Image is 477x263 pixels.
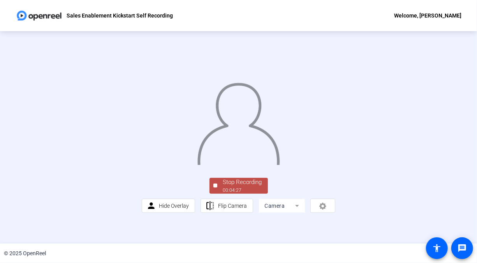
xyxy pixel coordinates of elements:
button: Stop Recording00:04:27 [209,178,268,194]
img: overlay [197,78,280,165]
img: OpenReel logo [16,8,63,23]
button: Flip Camera [201,199,253,213]
mat-icon: accessibility [432,244,442,253]
div: Stop Recording [223,178,262,187]
div: 00:04:27 [223,187,262,194]
mat-icon: person [146,201,156,211]
mat-icon: flip [205,201,215,211]
span: Hide Overlay [159,203,189,209]
mat-icon: message [458,244,467,253]
p: Sales Enablement Kickstart Self Recording [67,11,173,20]
button: Hide Overlay [142,199,195,213]
div: © 2025 OpenReel [4,249,46,258]
span: Flip Camera [218,203,247,209]
div: Welcome, [PERSON_NAME] [394,11,461,20]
